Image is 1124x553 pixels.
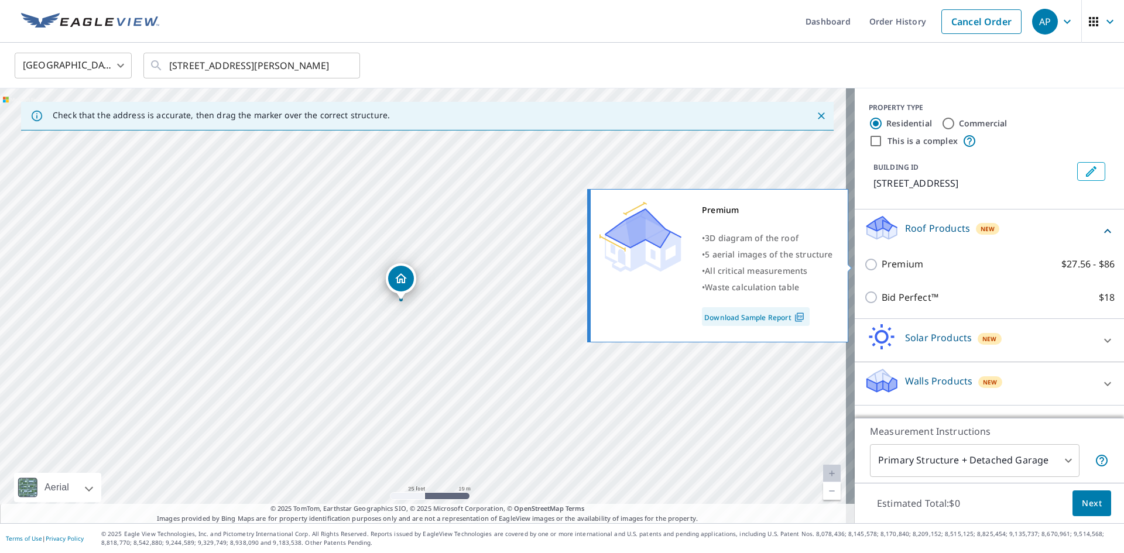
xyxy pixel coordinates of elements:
p: © 2025 Eagle View Technologies, Inc. and Pictometry International Corp. All Rights Reserved. Repo... [101,530,1118,547]
label: This is a complex [887,135,958,147]
p: Estimated Total: $0 [868,490,969,516]
div: • [702,246,833,263]
div: • [702,230,833,246]
span: © 2025 TomTom, Earthstar Geographics SIO, © 2025 Microsoft Corporation, © [270,504,585,514]
p: BUILDING ID [873,162,919,172]
p: $18 [1099,290,1115,305]
div: Premium [702,202,833,218]
p: | [6,535,84,542]
p: Walls Products [905,374,972,388]
p: Measurement Instructions [870,424,1109,438]
input: Search by address or latitude-longitude [169,49,336,82]
a: Download Sample Report [702,307,810,326]
div: Dropped pin, building 1, Residential property, 106 Citruswood Ct Davenport, FL 33837 [386,263,416,300]
img: Pdf Icon [791,312,807,322]
div: Aerial [14,473,101,502]
button: Next [1072,490,1111,517]
span: Waste calculation table [705,281,799,293]
a: Terms [566,504,585,513]
a: OpenStreetMap [514,504,563,513]
span: 3D diagram of the roof [705,232,799,243]
button: Edit building 1 [1077,162,1105,181]
div: AP [1032,9,1058,35]
a: Current Level 20, Zoom In Disabled [823,465,841,482]
p: Bid Perfect™ [882,290,938,305]
div: • [702,279,833,296]
div: Aerial [41,473,73,502]
span: New [981,224,995,233]
a: Terms of Use [6,534,42,542]
p: Premium [882,257,923,272]
span: 5 aerial images of the structure [705,249,832,260]
label: Commercial [959,118,1008,129]
p: Roof Products [905,221,970,235]
label: Residential [886,118,932,129]
p: Solar Products [905,331,972,345]
span: New [983,377,998,387]
button: Close [814,108,829,123]
div: Primary Structure + Detached Garage [870,444,1080,477]
div: PROPERTY TYPE [869,102,1110,113]
img: Premium [599,202,681,272]
span: Your report will include the primary structure and a detached garage if one exists. [1095,454,1109,468]
span: New [982,334,997,344]
div: Walls ProductsNew [864,367,1115,400]
div: • [702,263,833,279]
a: Current Level 20, Zoom Out [823,482,841,500]
img: EV Logo [21,13,159,30]
div: Solar ProductsNew [864,324,1115,357]
a: Privacy Policy [46,534,84,542]
div: [GEOGRAPHIC_DATA] [15,49,132,82]
p: Check that the address is accurate, then drag the marker over the correct structure. [53,110,390,121]
div: Roof ProductsNew [864,214,1115,248]
p: [STREET_ADDRESS] [873,176,1072,190]
span: All critical measurements [705,265,807,276]
a: Cancel Order [941,9,1022,34]
p: $27.56 - $86 [1061,257,1115,272]
span: Next [1082,496,1102,511]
